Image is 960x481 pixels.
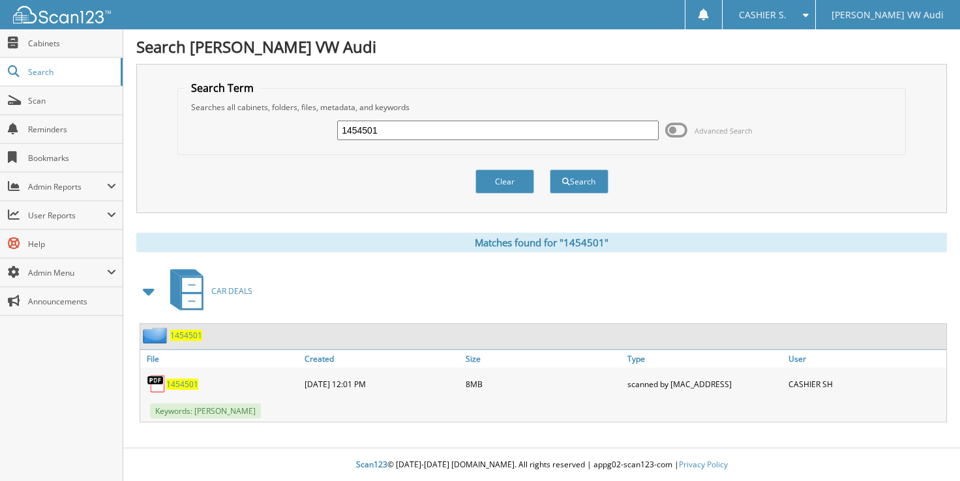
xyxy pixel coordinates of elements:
[28,181,107,192] span: Admin Reports
[695,126,753,136] span: Advanced Search
[356,459,387,470] span: Scan123
[140,350,301,368] a: File
[785,350,946,368] a: User
[475,169,534,194] button: Clear
[170,330,202,341] a: 1454501
[28,239,116,250] span: Help
[28,267,107,278] span: Admin Menu
[28,66,114,78] span: Search
[895,418,960,481] iframe: Chat Widget
[28,153,116,164] span: Bookmarks
[28,95,116,106] span: Scan
[136,233,947,252] div: Matches found for "1454501"
[147,374,166,394] img: PDF.png
[624,371,785,397] div: scanned by [MAC_ADDRESS]
[150,403,261,418] span: Keywords: [PERSON_NAME]
[143,327,170,343] img: folder2.png
[185,81,260,95] legend: Search Term
[123,449,960,481] div: © [DATE]-[DATE] [DOMAIN_NAME]. All rights reserved | appg02-scan123-com |
[832,11,944,19] span: [PERSON_NAME] VW Audi
[28,38,116,49] span: Cabinets
[462,371,623,397] div: 8MB
[301,350,462,368] a: Created
[550,169,608,194] button: Search
[624,350,785,368] a: Type
[301,371,462,397] div: [DATE] 12:01 PM
[185,102,899,113] div: Searches all cabinets, folders, files, metadata, and keywords
[28,296,116,307] span: Announcements
[679,459,728,470] a: Privacy Policy
[211,285,252,297] span: CAR DEALS
[166,379,198,390] a: 1454501
[136,36,947,57] h1: Search [PERSON_NAME] VW Audi
[462,350,623,368] a: Size
[13,6,111,23] img: scan123-logo-white.svg
[785,371,946,397] div: CASHIER SH
[739,11,787,19] span: CASHIER S.
[28,124,116,135] span: Reminders
[162,265,252,317] a: CAR DEALS
[28,210,107,221] span: User Reports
